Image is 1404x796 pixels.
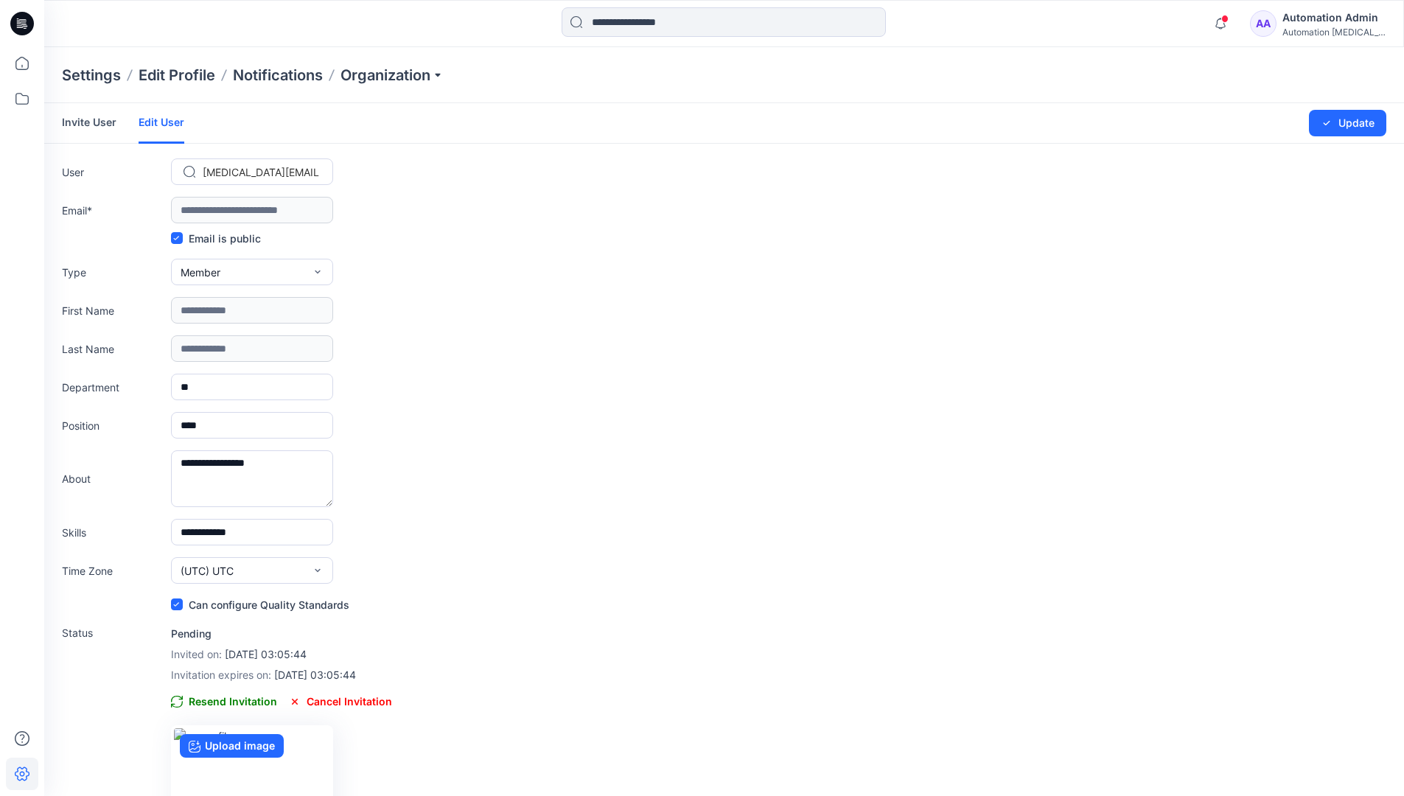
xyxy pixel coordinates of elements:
a: Edit Profile [139,65,215,85]
button: (UTC) UTC [171,557,333,584]
label: Email is public [171,229,261,247]
label: User [62,164,165,180]
a: Notifications [233,65,323,85]
label: Department [62,380,165,395]
button: Update [1309,110,1386,136]
div: Automation Admin [1282,9,1386,27]
label: Skills [62,525,165,540]
p: Settings [62,65,121,85]
label: Email [62,203,165,218]
label: Type [62,265,165,280]
label: Position [62,418,165,433]
span: Cancel Invitation [289,693,392,711]
span: (UTC) UTC [181,563,234,579]
p: [DATE] 03:05:44 [171,666,392,684]
p: Pending [171,625,392,643]
label: Upload image [180,734,284,758]
a: Invite User [62,103,116,142]
label: About [62,471,165,486]
div: Automation [MEDICAL_DATA]... [1282,27,1386,38]
span: Invitation expires on: [171,668,271,681]
label: Can configure Quality Standards [171,596,349,613]
span: Resend Invitation [171,693,277,711]
label: Last Name [62,341,165,357]
button: Member [171,259,333,285]
a: Edit User [139,103,184,144]
label: Time Zone [62,563,165,579]
span: Invited on: [171,648,222,660]
label: Status [62,625,165,640]
p: [DATE] 03:05:44 [171,646,392,663]
div: AA [1250,10,1276,37]
label: First Name [62,303,165,318]
span: Member [181,265,220,280]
